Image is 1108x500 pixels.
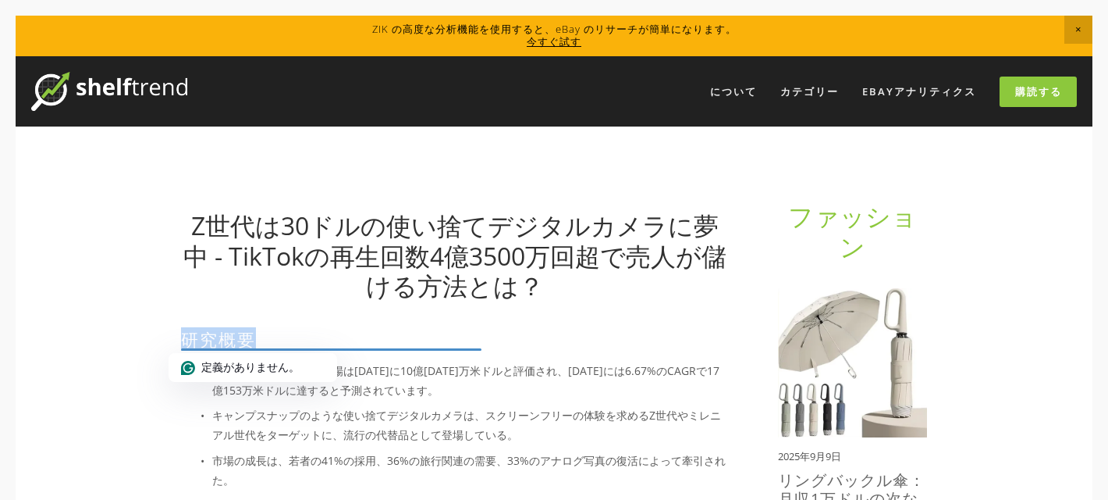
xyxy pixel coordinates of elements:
font: カテゴリー [780,84,839,98]
font: について [710,84,757,98]
font: 市場の成長は、若者の41%の採用、36%の旅行関連の需要、33%のアナログ写真の復活によって牽引された。 [212,453,726,487]
a: について [700,79,767,105]
a: 今すぐ試す [527,34,581,48]
font: 購読する [1015,84,1062,98]
font: キャンプスナップのような使い捨てデジタルカメラは、スクリーンフリーの体験を求めるZ世代やミレニアル世代をターゲットに、流行の代替品として登場している。 [212,408,721,442]
font: 2025年9月9日 [778,449,841,463]
a: Z世代は30ドルの使い捨てデジタルカメラに夢中 - TikTokの再生回数4億3500万回超で売人が儲ける方法とは？ [183,209,726,302]
font: 研究概要 [181,327,256,351]
font: 使い捨てカメラの世界市場は[DATE]に10億[DATE]万米ドルと評価され、[DATE]には6.67%のCAGRで17億153万米ドルに達すると予測されています。 [212,363,719,398]
font: eBayアナリティクス [862,84,976,98]
a: eBayアナリティクス [852,79,986,105]
a: ファッション [788,199,917,262]
img: シェルフトレンド [31,72,187,111]
span: お知らせを閉じる [1064,16,1092,44]
a: 購読する [1000,77,1077,107]
img: リングバックル傘：月収1万ドルの次なる製品 [778,288,927,437]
